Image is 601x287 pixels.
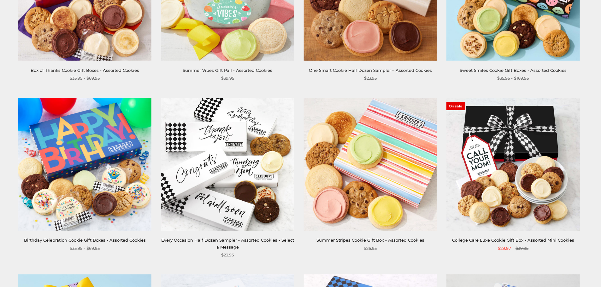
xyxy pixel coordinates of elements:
[304,98,437,231] img: Summer Stripes Cookie Gift Box - Assorted Cookies
[70,245,100,252] span: $35.95 - $69.95
[161,238,294,249] a: Every Occasion Half Dozen Sampler - Assorted Cookies - Select a Message
[183,68,272,73] a: Summer Vibes Gift Pail - Assorted Cookies
[460,68,567,73] a: Sweet Smiles Cookie Gift Boxes - Assorted Cookies
[498,245,511,252] span: $29.97
[446,102,465,110] span: On sale
[452,238,574,243] a: College Care Luxe Cookie Gift Box - Assorted Mini Cookies
[221,75,234,82] span: $39.95
[221,252,234,258] span: $23.95
[316,238,424,243] a: Summer Stripes Cookie Gift Box - Assorted Cookies
[497,75,529,82] span: $35.95 - $169.95
[31,68,139,73] a: Box of Thanks Cookie Gift Boxes - Assorted Cookies
[446,98,580,231] img: College Care Luxe Cookie Gift Box - Assorted Mini Cookies
[309,68,432,73] a: One Smart Cookie Half Dozen Sampler – Assorted Cookies
[364,245,377,252] span: $26.95
[18,98,151,231] img: Birthday Celebration Cookie Gift Boxes - Assorted Cookies
[70,75,100,82] span: $35.95 - $69.95
[516,245,528,252] span: $39.95
[161,98,294,231] img: Every Occasion Half Dozen Sampler - Assorted Cookies - Select a Message
[24,238,146,243] a: Birthday Celebration Cookie Gift Boxes - Assorted Cookies
[364,75,377,82] span: $23.95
